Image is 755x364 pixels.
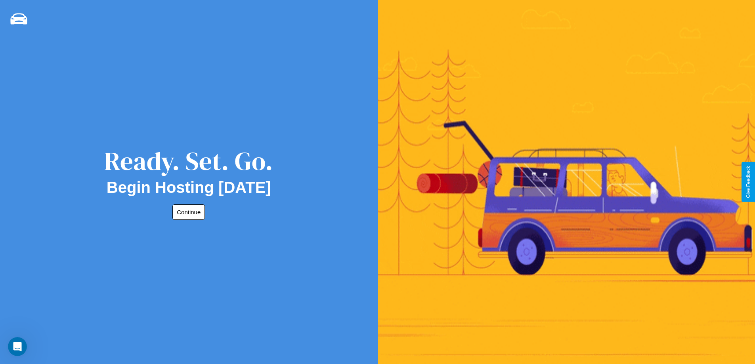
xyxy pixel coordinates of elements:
button: Continue [172,204,205,220]
h2: Begin Hosting [DATE] [107,179,271,196]
iframe: Intercom live chat [8,337,27,356]
div: Give Feedback [745,166,751,198]
div: Ready. Set. Go. [104,143,273,179]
